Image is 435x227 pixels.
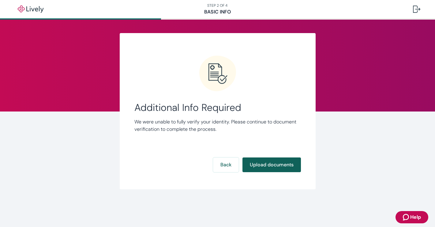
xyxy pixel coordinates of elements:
span: Help [410,214,421,221]
button: Upload documents [242,157,301,172]
button: Log out [408,2,425,17]
span: Additional Info Required [134,102,301,113]
img: Lively [13,6,48,13]
svg: Zendesk support icon [403,214,410,221]
button: Back [213,157,239,172]
button: Zendesk support iconHelp [396,211,428,223]
svg: Error icon [199,55,236,92]
p: We were unable to fully verify your identity. Please continue to document verification to complet... [134,118,301,133]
